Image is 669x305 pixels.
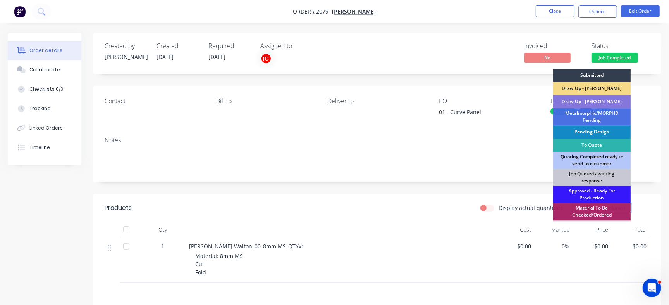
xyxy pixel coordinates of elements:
[550,108,576,115] div: 8mm MS
[157,53,174,61] span: [DATE]
[14,6,26,17] img: Factory
[105,137,650,144] div: Notes
[439,108,536,119] div: 01 - Curve Panel
[328,97,427,105] div: Deliver to
[553,220,631,237] div: Material Ordered awaiting delivery
[643,279,661,297] iframe: Intercom live chat
[550,97,650,105] div: Labels
[157,42,199,50] div: Created
[260,53,272,64] button: IC
[553,82,631,95] div: Draw Up - [PERSON_NAME]
[611,222,650,237] div: Total
[29,86,63,93] div: Checklists 0/3
[553,186,631,203] div: Approved - Ready For Production
[524,42,582,50] div: Invoiced
[573,222,611,237] div: Price
[189,243,304,250] span: [PERSON_NAME] Walton_00_8mm MS_QTYx1
[293,8,332,16] span: Order #2079 -
[161,242,164,250] span: 1
[499,242,531,250] span: $0.00
[536,5,574,17] button: Close
[496,222,534,237] div: Cost
[499,204,563,212] label: Display actual quantities
[524,53,571,62] span: No
[216,97,315,105] div: Bill to
[8,60,81,80] button: Collaborate
[260,42,338,50] div: Assigned to
[29,66,60,73] div: Collaborate
[105,53,147,61] div: [PERSON_NAME]
[105,42,147,50] div: Created by
[29,105,51,112] div: Tracking
[592,53,638,64] button: Job Completed
[105,97,204,105] div: Contact
[29,47,62,54] div: Order details
[592,53,638,62] span: Job Completed
[8,41,81,60] button: Order details
[534,222,573,237] div: Markup
[139,222,186,237] div: Qty
[553,169,631,186] div: Job Quoted awaiting response
[537,242,569,250] span: 0%
[592,42,650,50] div: Status
[553,152,631,169] div: Quoting Completed ready to send to customer
[29,144,50,151] div: Timeline
[553,108,631,125] div: Metalmorphic/MORPHD Pending
[8,80,81,99] button: Checklists 0/3
[332,8,376,16] a: [PERSON_NAME]
[208,53,225,61] span: [DATE]
[614,242,647,250] span: $0.00
[553,125,631,139] div: Pending Design
[105,203,132,213] div: Products
[553,95,631,108] div: Draw Up - [PERSON_NAME]
[578,5,617,18] button: Options
[8,138,81,157] button: Timeline
[208,42,251,50] div: Required
[553,203,631,220] div: Material To Be Checked/Ordered
[195,252,243,276] span: Material: 8mm MS Cut Fold
[621,5,660,17] button: Edit Order
[553,69,631,82] div: Submitted
[29,125,63,132] div: Linked Orders
[439,97,538,105] div: PO
[576,242,608,250] span: $0.00
[8,118,81,138] button: Linked Orders
[553,139,631,152] div: To Quote
[8,99,81,118] button: Tracking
